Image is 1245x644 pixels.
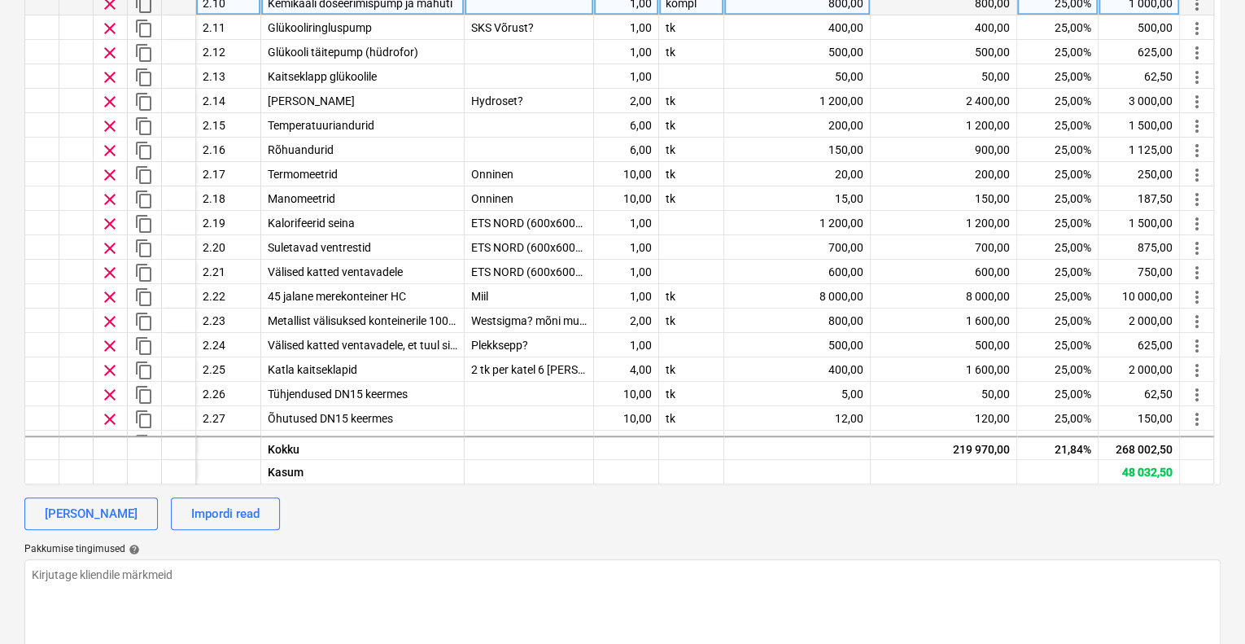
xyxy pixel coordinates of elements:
[100,190,120,209] span: Eemalda rida
[1017,431,1099,455] div: 25,00%
[268,388,408,401] span: Tühjendused DN15 keermes
[1187,19,1207,38] span: Rohkem toiminguid
[594,406,659,431] div: 10,00
[1099,40,1180,64] div: 625,00
[724,333,871,357] div: 500,00
[871,435,1017,459] div: 219 970,00
[1099,113,1180,138] div: 1 500,00
[659,89,724,113] div: tk
[125,544,140,555] span: help
[724,113,871,138] div: 200,00
[724,186,871,211] div: 15,00
[724,64,871,89] div: 50,00
[45,503,138,524] div: [PERSON_NAME]
[100,165,120,185] span: Eemalda rida
[1017,357,1099,382] div: 25,00%
[1017,89,1099,113] div: 25,00%
[1099,435,1180,459] div: 268 002,50
[268,412,393,425] span: Õhutused DN15 keermes
[659,431,724,455] div: tk
[1099,406,1180,431] div: 150,00
[659,284,724,309] div: tk
[1099,162,1180,186] div: 250,00
[134,361,154,380] span: Dubleeri rida
[871,235,1017,260] div: 700,00
[134,190,154,209] span: Dubleeri rida
[191,503,260,524] div: Impordi read
[134,92,154,112] span: Dubleeri rida
[100,287,120,307] span: Eemalda rida
[871,309,1017,333] div: 1 600,00
[268,168,338,181] span: Termomeetrid
[196,89,261,113] div: 2.14
[1187,68,1207,87] span: Rohkem toiminguid
[100,410,120,429] span: Eemalda rida
[1017,138,1099,162] div: 25,00%
[471,290,488,303] span: Miil
[724,284,871,309] div: 8 000,00
[471,21,534,34] span: SKS Võrust?
[134,68,154,87] span: Dubleeri rida
[100,19,120,38] span: Eemalda rida
[196,186,261,211] div: 2.18
[134,239,154,258] span: Dubleeri rida
[871,138,1017,162] div: 900,00
[1187,361,1207,380] span: Rohkem toiminguid
[871,89,1017,113] div: 2 400,00
[471,192,513,205] span: Onninen
[871,186,1017,211] div: 150,00
[594,162,659,186] div: 10,00
[196,431,261,455] div: 2.28
[1099,235,1180,260] div: 875,00
[134,165,154,185] span: Dubleeri rida
[134,19,154,38] span: Dubleeri rida
[1187,385,1207,405] span: Rohkem toiminguid
[1017,235,1099,260] div: 25,00%
[471,168,513,181] span: Onninen
[1187,165,1207,185] span: Rohkem toiminguid
[724,260,871,284] div: 600,00
[871,15,1017,40] div: 400,00
[100,92,120,112] span: Eemalda rida
[724,40,871,64] div: 500,00
[1099,260,1180,284] div: 750,00
[659,309,724,333] div: tk
[1187,141,1207,160] span: Rohkem toiminguid
[1017,260,1099,284] div: 25,00%
[1017,186,1099,211] div: 25,00%
[196,357,261,382] div: 2.25
[1187,434,1207,453] span: Rohkem toiminguid
[471,217,654,230] span: ETS NORD (600x600mm) vaata oisu
[1017,333,1099,357] div: 25,00%
[134,312,154,331] span: Dubleeri rida
[1099,459,1180,484] div: 48 032,50
[134,287,154,307] span: Dubleeri rida
[1017,284,1099,309] div: 25,00%
[871,162,1017,186] div: 200,00
[1017,162,1099,186] div: 25,00%
[268,217,355,230] span: Kalorifeerid seina
[724,138,871,162] div: 150,00
[871,211,1017,235] div: 1 200,00
[594,431,659,455] div: 10,00
[659,15,724,40] div: tk
[1099,15,1180,40] div: 500,00
[724,357,871,382] div: 400,00
[196,40,261,64] div: 2.12
[196,406,261,431] div: 2.27
[196,382,261,406] div: 2.26
[268,290,406,303] span: 45 jalane merekonteiner HC
[1099,284,1180,309] div: 10 000,00
[1017,406,1099,431] div: 25,00%
[594,357,659,382] div: 4,00
[268,70,377,83] span: Kaitseklapp glükoolile
[1017,382,1099,406] div: 25,00%
[268,46,418,59] span: Glükooli täitepump (hüdrofor)
[594,113,659,138] div: 6,00
[659,162,724,186] div: tk
[261,459,465,484] div: Kasum
[871,260,1017,284] div: 600,00
[1187,92,1207,112] span: Rohkem toiminguid
[1187,116,1207,136] span: Rohkem toiminguid
[594,382,659,406] div: 10,00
